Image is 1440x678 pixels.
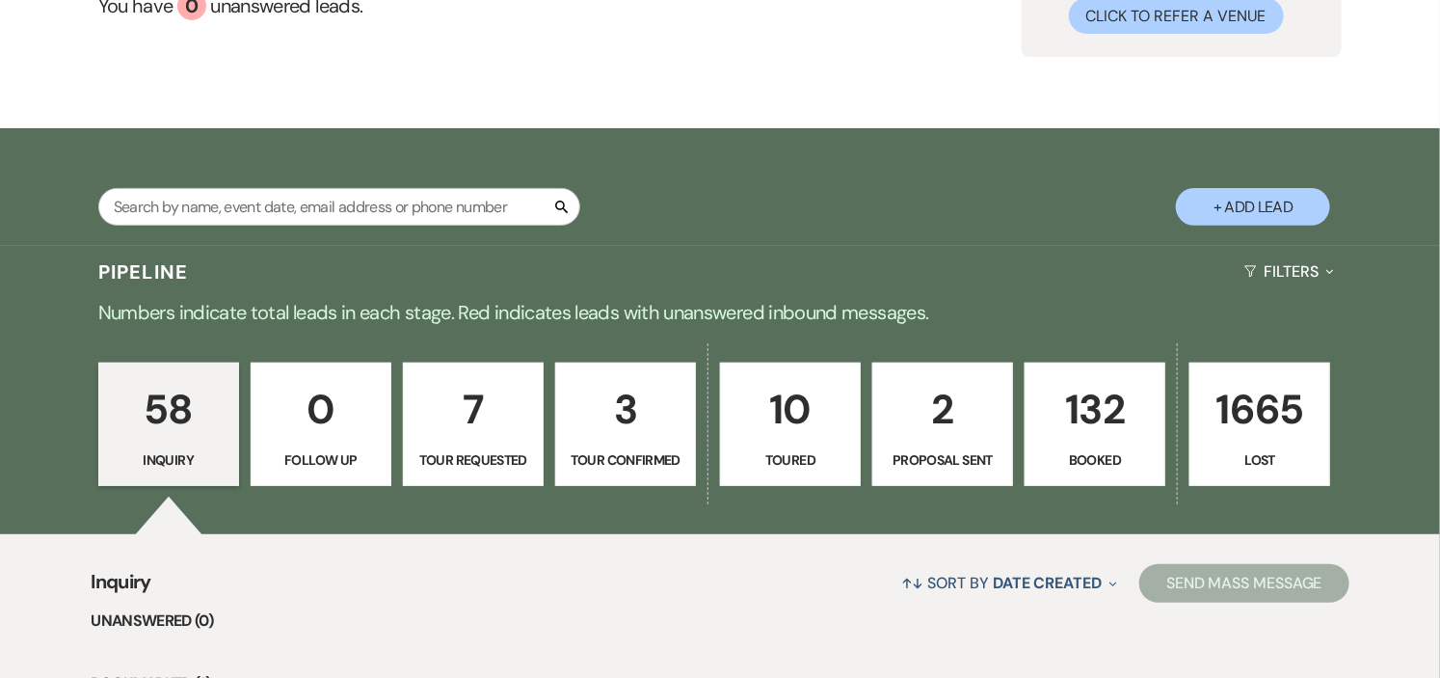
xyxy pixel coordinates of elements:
[1176,188,1330,226] button: + Add Lead
[1025,363,1165,486] a: 132Booked
[111,377,227,442] p: 58
[733,377,848,442] p: 10
[993,573,1102,593] span: Date Created
[98,258,189,285] h3: Pipeline
[885,449,1000,471] p: Proposal Sent
[415,377,531,442] p: 7
[555,363,696,486] a: 3Tour Confirmed
[1202,449,1318,471] p: Lost
[720,363,861,486] a: 10Toured
[403,363,544,486] a: 7Tour Requested
[251,363,391,486] a: 0Follow Up
[733,449,848,471] p: Toured
[415,449,531,471] p: Tour Requested
[893,557,1125,609] button: Sort By Date Created
[91,609,1349,634] li: Unanswered (0)
[568,449,683,471] p: Tour Confirmed
[1189,363,1330,486] a: 1665Lost
[263,377,379,442] p: 0
[1037,449,1153,471] p: Booked
[111,449,227,471] p: Inquiry
[26,297,1414,328] p: Numbers indicate total leads in each stage. Red indicates leads with unanswered inbound messages.
[568,377,683,442] p: 3
[98,363,239,486] a: 58Inquiry
[98,188,580,226] input: Search by name, event date, email address or phone number
[263,449,379,471] p: Follow Up
[1202,377,1318,442] p: 1665
[872,363,1013,486] a: 2Proposal Sent
[1237,246,1342,297] button: Filters
[901,573,924,593] span: ↑↓
[885,377,1000,442] p: 2
[91,567,151,609] span: Inquiry
[1139,564,1349,603] button: Send Mass Message
[1037,377,1153,442] p: 132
